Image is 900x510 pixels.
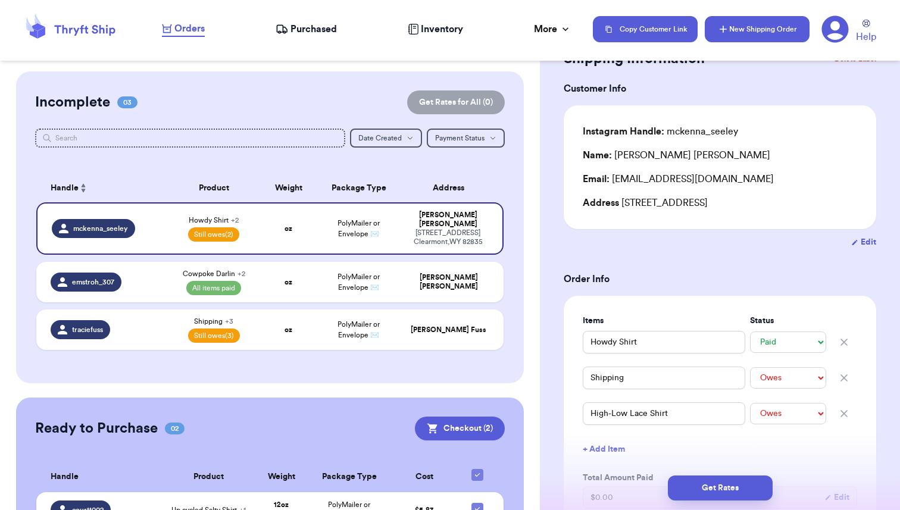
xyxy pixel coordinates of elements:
span: Inventory [421,22,463,36]
strong: oz [285,326,292,333]
div: [EMAIL_ADDRESS][DOMAIN_NAME] [583,172,857,186]
button: Date Created [350,129,422,148]
span: Still owes (3) [188,328,240,343]
span: Handle [51,471,79,483]
h3: Order Info [564,272,876,286]
div: More [534,22,571,36]
div: [STREET_ADDRESS] Clearmont , WY 82835 [408,229,488,246]
span: Cowpoke Darlin [183,269,245,279]
th: Address [401,174,504,202]
h2: Incomplete [35,93,110,112]
div: [PERSON_NAME] [PERSON_NAME] [408,273,489,291]
span: Instagram Handle: [583,127,664,136]
a: Inventory [408,22,463,36]
span: Shipping [194,317,233,326]
span: 02 [165,423,185,434]
h3: Customer Info [564,82,876,96]
h2: Ready to Purchase [35,419,158,438]
span: Address [583,198,619,208]
span: Howdy Shirt [189,215,239,225]
span: PolyMailer or Envelope ✉️ [337,273,380,291]
a: Purchased [276,22,337,36]
span: Help [856,30,876,44]
span: 03 [117,96,137,108]
button: Get Rates for All (0) [407,90,505,114]
span: Orders [174,21,205,36]
div: [PERSON_NAME] Fuss [408,326,489,334]
button: Payment Status [427,129,505,148]
button: Sort ascending [79,181,88,195]
span: Still owes (2) [188,227,239,242]
th: Package Type [317,174,401,202]
a: Help [856,20,876,44]
button: Edit [851,236,876,248]
th: Cost [390,462,458,492]
label: Items [583,315,745,327]
span: mckenna_seeley [73,224,128,233]
span: Handle [51,182,79,195]
span: Name: [583,151,612,160]
span: + 2 [231,217,239,224]
button: + Add Item [578,436,862,462]
span: Purchased [290,22,337,36]
span: Email: [583,174,610,184]
th: Product [164,462,254,492]
span: Payment Status [435,134,485,142]
a: Orders [162,21,205,37]
button: New Shipping Order [705,16,810,42]
span: Date Created [358,134,402,142]
span: PolyMailer or Envelope ✉️ [337,321,380,339]
th: Weight [261,174,317,202]
th: Weight [254,462,308,492]
input: Search [35,129,345,148]
span: PolyMailer or Envelope ✉️ [337,220,380,237]
div: mckenna_seeley [583,124,738,139]
th: Product [167,174,261,202]
strong: oz [285,279,292,286]
span: + 2 [237,270,245,277]
span: emstroh_307 [72,277,114,287]
span: All items paid [186,281,241,295]
label: Status [750,315,826,327]
th: Package Type [308,462,390,492]
div: [PERSON_NAME] [PERSON_NAME] [583,148,770,162]
button: Copy Customer Link [593,16,698,42]
button: Get Rates [668,475,773,500]
div: [PERSON_NAME] [PERSON_NAME] [408,211,488,229]
div: [STREET_ADDRESS] [583,196,857,210]
span: traciefuss [72,325,103,334]
strong: oz [285,225,292,232]
strong: 12 oz [274,501,289,508]
button: Checkout (2) [415,417,505,440]
span: + 3 [225,318,233,325]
